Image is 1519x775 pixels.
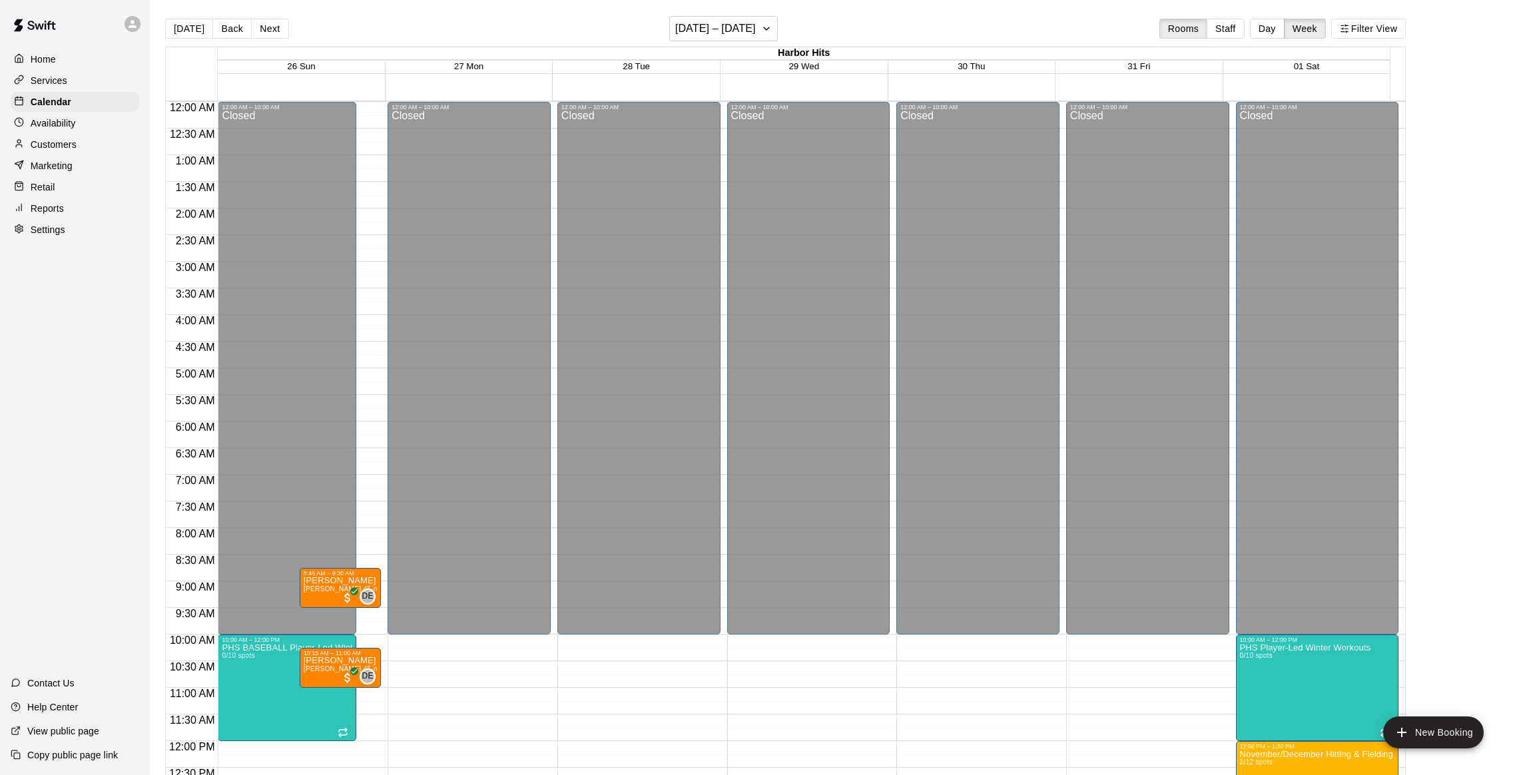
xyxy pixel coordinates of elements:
div: Services [11,71,139,91]
span: 10:30 AM [166,661,218,672]
span: 2:30 AM [172,235,218,246]
p: Reports [31,202,64,215]
div: 8:45 AM – 9:30 AM [304,570,377,577]
a: Marketing [11,156,139,176]
a: Availability [11,113,139,133]
button: add [1383,716,1484,748]
span: 6:30 AM [172,448,218,459]
span: Davis Engel [365,668,376,684]
button: Next [251,19,288,39]
p: Help Center [27,700,78,714]
p: Services [31,74,67,87]
div: Closed [222,111,352,639]
span: DE [362,670,373,683]
span: 1:00 AM [172,155,218,166]
div: 12:00 AM – 10:00 AM [561,104,717,111]
div: 12:00 AM – 10:00 AM: Closed [896,102,1060,635]
div: Closed [392,111,547,639]
a: Calendar [11,92,139,112]
span: 29 Wed [788,61,819,71]
span: DE [362,590,373,603]
button: Rooms [1159,19,1207,39]
span: [PERSON_NAME] 45-minute private pitching instruction [304,585,480,593]
div: 8:45 AM – 9:30 AM: Cameron Hoffman [300,568,381,608]
div: 12:00 AM – 10:00 AM: Closed [727,102,890,635]
p: Calendar [31,95,71,109]
span: Recurring event [338,727,348,738]
div: 12:00 AM – 10:00 AM: Closed [388,102,551,635]
div: Retail [11,177,139,197]
p: Retail [31,180,55,194]
div: 12:00 AM – 10:00 AM [900,104,1056,111]
button: 31 Fri [1127,61,1150,71]
div: 12:00 PM – 1:30 PM [1240,743,1395,750]
div: 10:00 AM – 12:00 PM [1240,637,1395,643]
span: 0/10 spots filled [1240,652,1273,659]
span: All customers have paid [341,671,354,684]
a: Home [11,49,139,69]
span: 3:30 AM [172,288,218,300]
button: [DATE] [165,19,213,39]
span: 7:00 AM [172,475,218,486]
span: 0/10 spots filled [222,652,254,659]
span: All customers have paid [341,591,354,605]
div: 12:00 AM – 10:00 AM: Closed [1236,102,1399,635]
p: Settings [31,223,65,236]
span: 12:00 PM [166,741,218,752]
div: 12:00 AM – 10:00 AM: Closed [1066,102,1229,635]
span: 2:00 AM [172,208,218,220]
button: Filter View [1331,19,1406,39]
span: [PERSON_NAME] 45-minute private pitching instruction [304,665,480,672]
span: 9:30 AM [172,608,218,619]
div: 10:00 AM – 12:00 PM: PHS BASEBALL Player-Led Winter Workouts [218,635,356,741]
div: 12:00 AM – 10:00 AM [392,104,547,111]
span: 4:00 AM [172,315,218,326]
button: Staff [1207,19,1245,39]
div: Closed [1240,111,1395,639]
span: 2/12 spots filled [1240,758,1273,766]
span: 4:30 AM [172,342,218,353]
p: Marketing [31,159,73,172]
div: 12:00 AM – 10:00 AM [731,104,886,111]
span: 8:00 AM [172,528,218,539]
div: 10:00 AM – 12:00 PM: PHS Player-Led Winter Workouts [1236,635,1399,741]
div: 10:15 AM – 11:00 AM [304,650,377,656]
p: View public page [27,724,99,738]
div: Closed [900,111,1056,639]
span: 10:00 AM [166,635,218,646]
div: Closed [1070,111,1225,639]
span: 28 Tue [623,61,650,71]
p: Home [31,53,56,66]
button: Week [1284,19,1326,39]
div: 12:00 AM – 10:00 AM [1240,104,1395,111]
span: 11:30 AM [166,714,218,726]
span: 3:00 AM [172,262,218,273]
p: Availability [31,117,76,130]
button: 27 Mon [454,61,483,71]
button: 26 Sun [287,61,315,71]
a: Reports [11,198,139,218]
button: 30 Thu [958,61,985,71]
div: 10:15 AM – 11:00 AM: Jack Price [300,648,381,688]
button: 01 Sat [1294,61,1320,71]
a: Settings [11,220,139,240]
button: [DATE] – [DATE] [669,16,778,41]
span: 12:30 AM [166,129,218,140]
span: 11:00 AM [166,688,218,699]
span: 8:30 AM [172,555,218,566]
div: Davis Engel [360,589,376,605]
span: 5:00 AM [172,368,218,380]
span: 1:30 AM [172,182,218,193]
h6: [DATE] – [DATE] [675,19,756,38]
a: Customers [11,134,139,154]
